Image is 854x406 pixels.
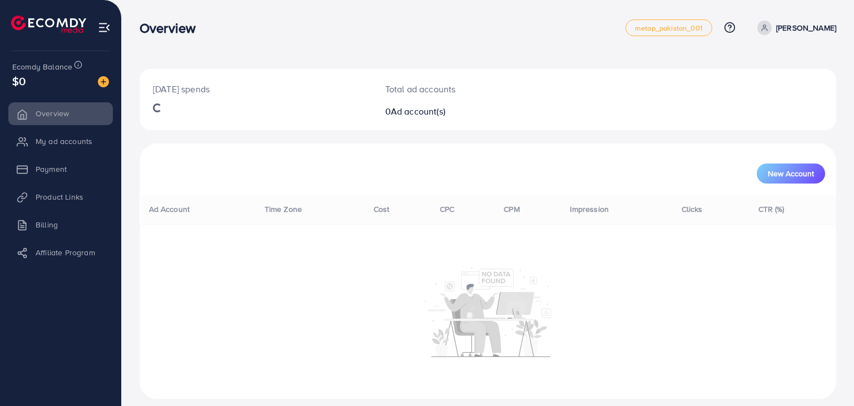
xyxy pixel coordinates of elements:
[98,76,109,87] img: image
[776,21,836,34] p: [PERSON_NAME]
[635,24,703,32] span: metap_pakistan_001
[768,170,814,177] span: New Account
[140,20,205,36] h3: Overview
[391,105,445,117] span: Ad account(s)
[625,19,712,36] a: metap_pakistan_001
[385,106,533,117] h2: 0
[98,21,111,34] img: menu
[757,164,825,184] button: New Account
[11,16,86,33] img: logo
[753,21,836,35] a: [PERSON_NAME]
[385,82,533,96] p: Total ad accounts
[12,73,26,89] span: $0
[153,82,359,96] p: [DATE] spends
[12,61,72,72] span: Ecomdy Balance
